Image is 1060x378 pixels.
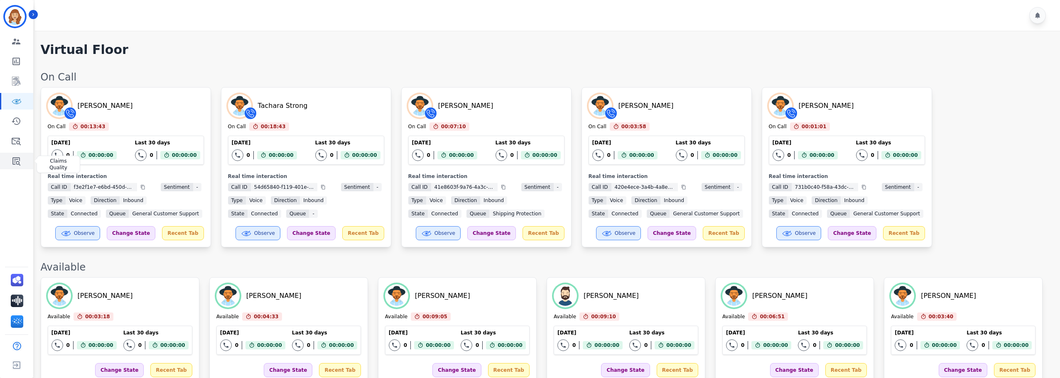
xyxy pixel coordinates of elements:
[416,226,461,240] button: Observe
[606,196,626,205] span: voice
[408,183,431,191] span: Call ID
[451,196,480,205] span: Direction
[48,284,71,307] img: Avatar
[810,151,834,159] span: 00:00:00
[307,342,310,349] div: 0
[615,230,636,237] span: Observe
[228,94,251,117] img: Avatar
[287,226,336,240] div: Change State
[726,329,791,336] div: [DATE]
[466,210,489,218] span: Queue
[554,284,577,307] img: Avatar
[408,123,426,131] div: On Call
[85,312,110,321] span: 00:03:18
[893,151,918,159] span: 00:00:00
[871,152,874,159] div: 0
[841,196,868,205] span: inbound
[589,173,745,180] div: Real time interaction
[895,329,960,336] div: [DATE]
[385,284,408,307] img: Avatar
[523,226,564,240] div: Recent Tab
[254,230,275,237] span: Observe
[228,173,384,180] div: Real time interaction
[798,329,863,336] div: Last 30 days
[107,226,155,240] div: Change State
[228,210,248,218] span: State
[106,210,129,218] span: Queue
[309,210,317,218] span: -
[258,101,308,111] div: Tachara Strong
[412,139,477,146] div: [DATE]
[261,122,286,131] span: 00:18:43
[741,342,744,349] div: 0
[480,196,507,205] span: inbound
[776,226,821,240] button: Observe
[52,139,117,146] div: [DATE]
[432,363,481,377] div: Change State
[138,342,142,349] div: 0
[657,363,698,377] div: Recent Tab
[52,329,117,336] div: [DATE]
[78,291,133,301] div: [PERSON_NAME]
[41,71,1052,84] div: On Call
[769,183,792,191] span: Call ID
[799,101,854,111] div: [PERSON_NAME]
[611,183,678,191] span: 420e4ece-3a4b-4a8e-9e43-d48621df179d
[722,313,745,321] div: Available
[66,152,70,159] div: 0
[939,363,987,377] div: Change State
[648,226,696,240] div: Change State
[773,139,838,146] div: [DATE]
[129,210,202,218] span: General Customer Support
[521,183,554,191] span: Sentiment
[95,363,144,377] div: Change State
[666,341,691,349] span: 00:00:00
[596,226,641,240] button: Observe
[228,196,246,205] span: Type
[247,152,250,159] div: 0
[88,341,113,349] span: 00:00:00
[554,183,562,191] span: -
[828,226,876,240] div: Change State
[408,94,432,117] img: Avatar
[329,341,354,349] span: 00:00:00
[769,123,787,131] div: On Call
[572,342,576,349] div: 0
[722,284,746,307] img: Avatar
[5,7,25,27] img: Bordered avatar
[763,341,788,349] span: 00:00:00
[891,284,914,307] img: Avatar
[496,139,561,146] div: Last 30 days
[825,363,867,377] div: Recent Tab
[254,312,279,321] span: 00:04:33
[300,196,327,205] span: inbound
[120,196,147,205] span: inbound
[389,329,454,336] div: [DATE]
[315,139,380,146] div: Last 30 days
[981,342,985,349] div: 0
[914,183,923,191] span: -
[827,210,850,218] span: Queue
[788,210,822,218] span: connected
[769,196,787,205] span: Type
[488,363,530,377] div: Recent Tab
[554,313,576,321] div: Available
[498,341,523,349] span: 00:00:00
[835,341,860,349] span: 00:00:00
[246,196,266,205] span: voice
[251,183,317,191] span: 54d65840-f119-401e-b9d1-6b8a2001b52a
[449,151,474,159] span: 00:00:00
[608,210,642,218] span: connected
[476,342,479,349] div: 0
[792,183,858,191] span: 731b0c40-f58a-43dc-b6a2-c764bbc90ada
[601,363,650,377] div: Change State
[883,226,925,240] div: Recent Tab
[236,226,280,240] button: Observe
[510,152,514,159] div: 0
[55,226,100,240] button: Observe
[703,226,744,240] div: Recent Tab
[802,122,827,131] span: 00:01:01
[592,139,658,146] div: [DATE]
[691,152,694,159] div: 0
[589,196,607,205] span: Type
